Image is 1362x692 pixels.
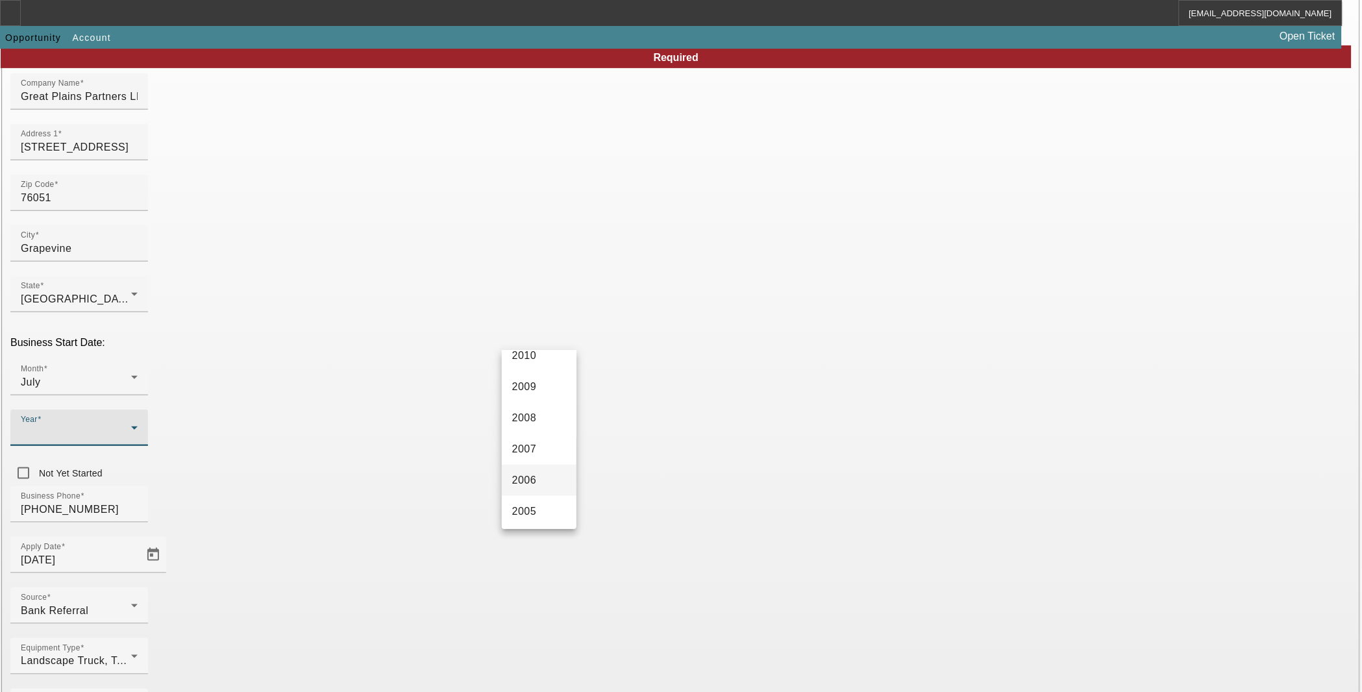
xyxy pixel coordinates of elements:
[512,410,537,426] span: 2008
[512,473,537,488] span: 2006
[512,348,537,364] span: 2010
[512,441,537,457] span: 2007
[512,504,537,519] span: 2005
[512,379,537,395] span: 2009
